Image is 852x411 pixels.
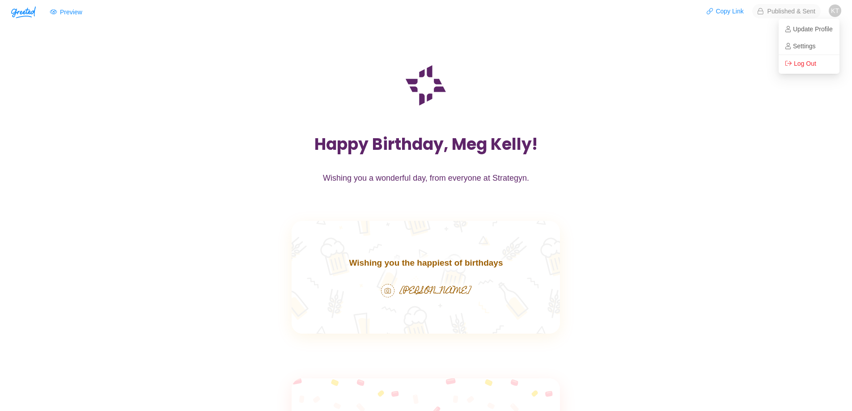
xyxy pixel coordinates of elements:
[785,60,816,67] span: Log Out
[752,4,821,18] span: Published & Sent
[779,21,839,38] li: Update Profile
[292,221,560,334] div: Wishing you the happiest of birthdays
[831,4,839,17] span: KT
[292,173,560,183] div: Wishing you a wonderful day, from everyone at Strategyn.
[50,5,83,19] button: Preview
[400,283,471,300] span: [PERSON_NAME]
[11,6,36,18] img: Greeted
[706,4,744,18] button: Copy Link
[779,38,839,55] li: Settings
[406,65,446,106] img: Greeted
